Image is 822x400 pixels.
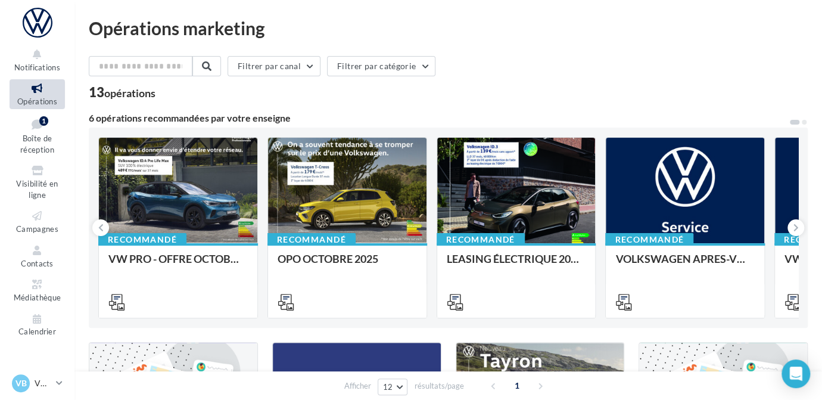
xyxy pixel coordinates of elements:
a: Boîte de réception1 [10,114,65,157]
a: VB VW BRIVE [10,372,65,395]
div: OPO OCTOBRE 2025 [278,253,417,277]
span: Boîte de réception [20,134,54,154]
button: Filtrer par catégorie [327,56,435,76]
div: Recommandé [437,233,525,246]
div: VW PRO - OFFRE OCTOBRE 25 [108,253,248,277]
div: 6 opérations recommandées par votre enseigne [89,113,789,123]
span: Campagnes [16,224,58,234]
span: Opérations [17,97,57,106]
div: Recommandé [605,233,693,246]
a: Campagnes [10,207,65,236]
div: 1 [39,116,48,126]
div: opérations [104,88,155,98]
span: VB [15,377,27,389]
span: Contacts [21,259,54,268]
a: Calendrier [10,310,65,339]
span: Afficher [344,380,371,392]
button: 12 [378,379,408,395]
div: Recommandé [98,233,186,246]
button: Notifications [10,45,65,75]
span: Notifications [14,63,60,72]
span: Calendrier [18,327,56,337]
span: Visibilité en ligne [16,179,58,200]
div: Recommandé [267,233,356,246]
div: 13 [89,86,155,99]
span: résultats/page [414,380,463,392]
span: Médiathèque [14,293,61,302]
div: Opérations marketing [89,19,808,37]
button: Filtrer par canal [228,56,320,76]
a: Contacts [10,241,65,271]
span: 12 [383,382,393,392]
div: VOLKSWAGEN APRES-VENTE [615,253,755,277]
a: Visibilité en ligne [10,162,65,202]
div: LEASING ÉLECTRIQUE 2025 [447,253,586,277]
a: Opérations [10,79,65,108]
a: Médiathèque [10,275,65,305]
div: Open Intercom Messenger [781,359,810,388]
p: VW BRIVE [35,377,51,389]
span: 1 [507,376,527,395]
